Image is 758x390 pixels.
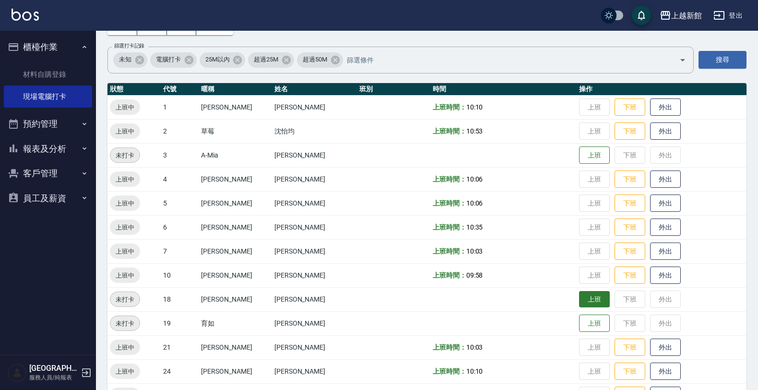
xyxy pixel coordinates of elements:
span: 10:03 [466,247,483,255]
td: [PERSON_NAME] [199,167,272,191]
button: 外出 [650,219,681,236]
td: 1 [161,95,199,119]
span: 10:06 [466,199,483,207]
td: 育如 [199,311,272,335]
button: 報表及分析 [4,136,92,161]
span: 上班中 [110,342,140,353]
b: 上班時間： [433,367,466,375]
td: [PERSON_NAME] [199,263,272,287]
img: Person [8,363,27,382]
button: 上班 [579,315,610,332]
span: 09:58 [466,271,483,279]
td: 2 [161,119,199,143]
span: 超過50M [297,55,333,64]
td: [PERSON_NAME] [272,263,357,287]
th: 姓名 [272,83,357,96]
th: 時間 [430,83,577,96]
div: 上越新館 [671,10,702,22]
button: 員工及薪資 [4,186,92,211]
button: 外出 [650,98,681,116]
td: 10 [161,263,199,287]
span: 未知 [113,55,137,64]
td: 7 [161,239,199,263]
td: 24 [161,359,199,383]
td: 5 [161,191,199,215]
span: 10:10 [466,367,483,375]
a: 材料自購登錄 [4,63,92,85]
td: 18 [161,287,199,311]
span: 未打卡 [110,294,140,305]
span: 上班中 [110,270,140,280]
td: [PERSON_NAME] [272,215,357,239]
td: [PERSON_NAME] [272,359,357,383]
td: [PERSON_NAME] [199,191,272,215]
button: 外出 [650,267,681,284]
b: 上班時間： [433,223,466,231]
button: save [632,6,651,25]
button: Open [675,52,690,68]
td: [PERSON_NAME] [199,287,272,311]
td: [PERSON_NAME] [272,287,357,311]
span: 未打卡 [110,318,140,329]
button: 櫃檯作業 [4,35,92,60]
button: 上越新館 [656,6,706,25]
td: [PERSON_NAME] [199,359,272,383]
span: 上班中 [110,366,140,377]
b: 上班時間： [433,247,466,255]
span: 上班中 [110,174,140,184]
span: 上班中 [110,126,140,136]
img: Logo [12,9,39,21]
button: 外出 [650,363,681,380]
td: [PERSON_NAME] [272,335,357,359]
button: 預約管理 [4,111,92,136]
span: 上班中 [110,222,140,232]
b: 上班時間： [433,175,466,183]
button: 客戶管理 [4,161,92,186]
b: 上班時間： [433,127,466,135]
input: 篩選條件 [344,51,663,68]
span: 25M以內 [200,55,236,64]
td: [PERSON_NAME] [272,191,357,215]
button: 外出 [650,171,681,188]
td: [PERSON_NAME] [272,95,357,119]
th: 暱稱 [199,83,272,96]
td: [PERSON_NAME] [272,143,357,167]
span: 10:53 [466,127,483,135]
h5: [GEOGRAPHIC_DATA] [29,364,78,373]
button: 下班 [615,339,645,356]
td: [PERSON_NAME] [272,239,357,263]
td: 21 [161,335,199,359]
th: 操作 [577,83,746,96]
div: 超過50M [297,52,343,68]
td: A-Mia [199,143,272,167]
span: 10:03 [466,343,483,351]
button: 下班 [615,195,645,212]
td: [PERSON_NAME] [199,335,272,359]
td: 19 [161,311,199,335]
b: 上班時間： [433,199,466,207]
th: 班別 [357,83,430,96]
td: 草莓 [199,119,272,143]
th: 狀態 [107,83,161,96]
td: [PERSON_NAME] [272,167,357,191]
a: 現場電腦打卡 [4,85,92,108]
span: 上班中 [110,246,140,256]
button: 上班 [579,291,610,308]
button: 下班 [615,122,645,140]
button: 下班 [615,98,645,116]
th: 代號 [161,83,199,96]
span: 上班中 [110,102,140,112]
button: 上班 [579,146,610,164]
td: [PERSON_NAME] [272,311,357,335]
button: 下班 [615,243,645,260]
div: 超過25M [248,52,294,68]
div: 電腦打卡 [150,52,197,68]
td: 4 [161,167,199,191]
td: 沈怡均 [272,119,357,143]
div: 未知 [113,52,147,68]
button: 下班 [615,171,645,188]
td: [PERSON_NAME] [199,215,272,239]
button: 外出 [650,243,681,260]
span: 10:10 [466,103,483,111]
span: 電腦打卡 [150,55,187,64]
